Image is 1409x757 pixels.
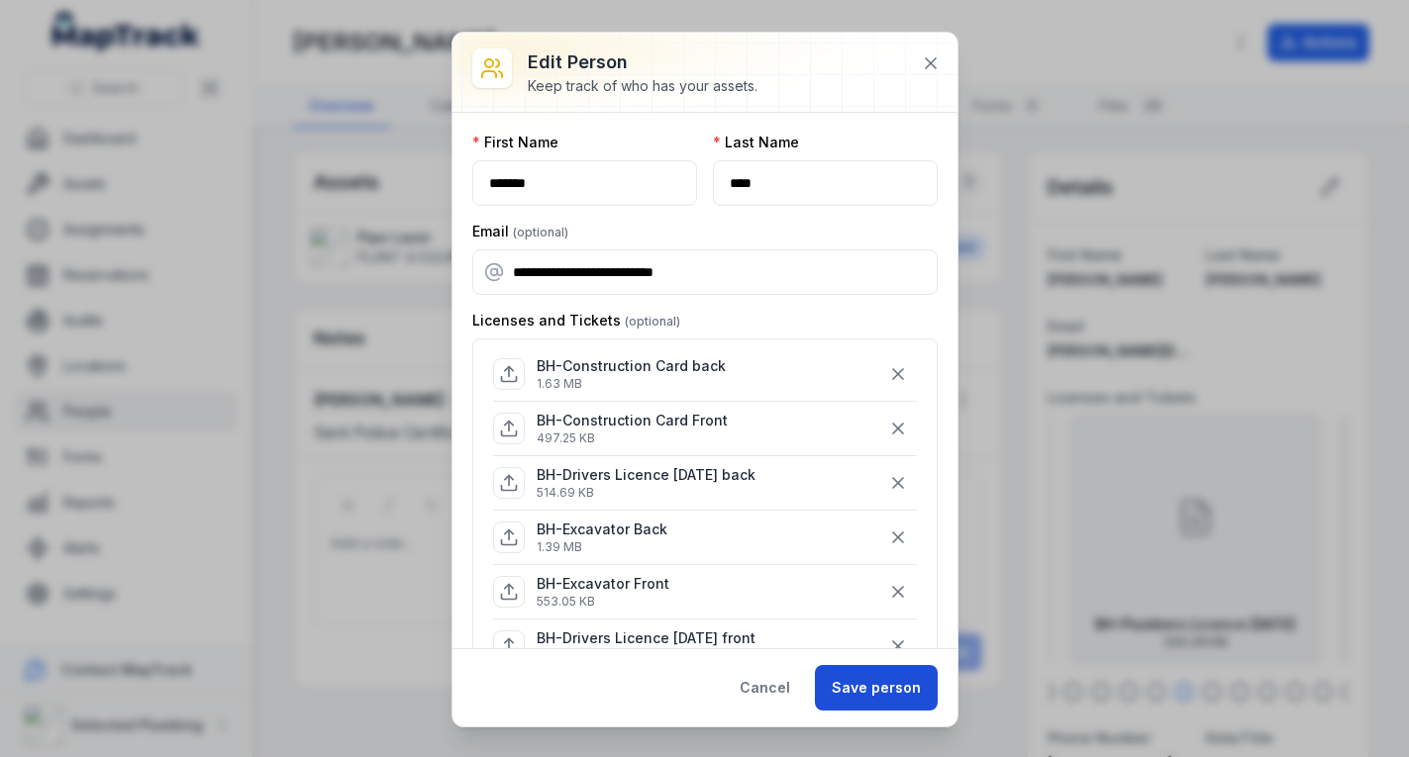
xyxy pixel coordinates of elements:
[723,665,807,710] button: Cancel
[537,485,755,501] p: 514.69 KB
[537,628,755,648] p: BH-Drivers Licence [DATE] front
[713,133,799,152] label: Last Name
[815,665,938,710] button: Save person
[537,411,728,430] p: BH-Construction Card Front
[537,356,726,376] p: BH-Construction Card back
[472,222,568,241] label: Email
[528,48,757,76] h3: Edit person
[472,311,680,331] label: Licenses and Tickets
[537,594,669,610] p: 553.05 KB
[537,520,667,539] p: BH-Excavator Back
[537,465,755,485] p: BH-Drivers Licence [DATE] back
[528,76,757,96] div: Keep track of who has your assets.
[472,133,558,152] label: First Name
[537,539,667,555] p: 1.39 MB
[537,376,726,392] p: 1.63 MB
[537,574,669,594] p: BH-Excavator Front
[537,430,728,446] p: 497.25 KB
